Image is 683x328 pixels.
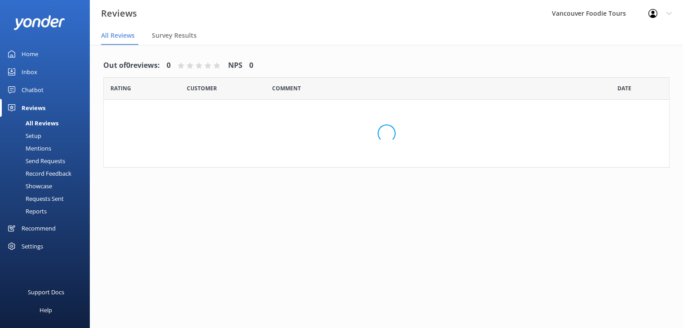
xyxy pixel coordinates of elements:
[5,205,47,217] div: Reports
[5,167,90,180] a: Record Feedback
[5,180,90,192] a: Showcase
[5,205,90,217] a: Reports
[22,99,45,117] div: Reviews
[5,129,41,142] div: Setup
[22,63,37,81] div: Inbox
[5,192,64,205] div: Requests Sent
[101,31,135,40] span: All Reviews
[40,301,52,319] div: Help
[5,155,90,167] a: Send Requests
[249,60,253,71] h4: 0
[152,31,197,40] span: Survey Results
[110,84,131,93] span: Date
[228,60,242,71] h4: NPS
[5,129,90,142] a: Setup
[5,180,52,192] div: Showcase
[167,60,171,71] h4: 0
[101,6,137,21] h3: Reviews
[13,15,65,30] img: yonder-white-logo.png
[22,219,56,237] div: Recommend
[272,84,301,93] span: Question
[5,117,58,129] div: All Reviews
[22,237,43,255] div: Settings
[22,81,44,99] div: Chatbot
[28,283,64,301] div: Support Docs
[5,155,65,167] div: Send Requests
[103,60,160,71] h4: Out of 0 reviews:
[5,167,71,180] div: Record Feedback
[5,142,90,155] a: Mentions
[5,192,90,205] a: Requests Sent
[617,84,631,93] span: Date
[5,117,90,129] a: All Reviews
[22,45,38,63] div: Home
[5,142,51,155] div: Mentions
[187,84,217,93] span: Date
